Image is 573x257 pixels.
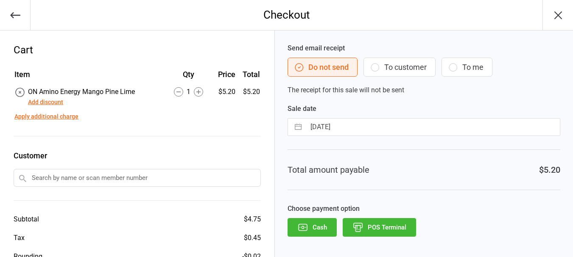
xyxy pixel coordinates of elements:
[288,104,560,114] label: Sale date
[14,150,261,161] label: Customer
[288,218,337,237] button: Cash
[28,98,63,107] button: Add discount
[288,43,560,53] label: Send email receipt
[239,69,260,86] th: Total
[14,214,39,224] div: Subtotal
[239,87,260,107] td: $5.20
[213,87,235,97] div: $5.20
[288,58,358,77] button: Do not send
[288,43,560,95] div: The receipt for this sale will not be sent
[14,42,261,58] div: Cart
[343,218,416,237] button: POS Terminal
[363,58,436,77] button: To customer
[539,163,560,176] div: $5.20
[213,69,235,80] div: Price
[288,163,369,176] div: Total amount payable
[244,214,261,224] div: $4.75
[14,112,78,121] button: Apply additional charge
[244,233,261,243] div: $0.45
[165,69,212,86] th: Qty
[288,204,560,214] label: Choose payment option
[28,88,135,96] span: ON Amino Energy Mango Pine Lime
[14,233,25,243] div: Tax
[442,58,492,77] button: To me
[14,169,261,187] input: Search by name or scan member number
[165,87,212,97] div: 1
[14,69,164,86] th: Item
